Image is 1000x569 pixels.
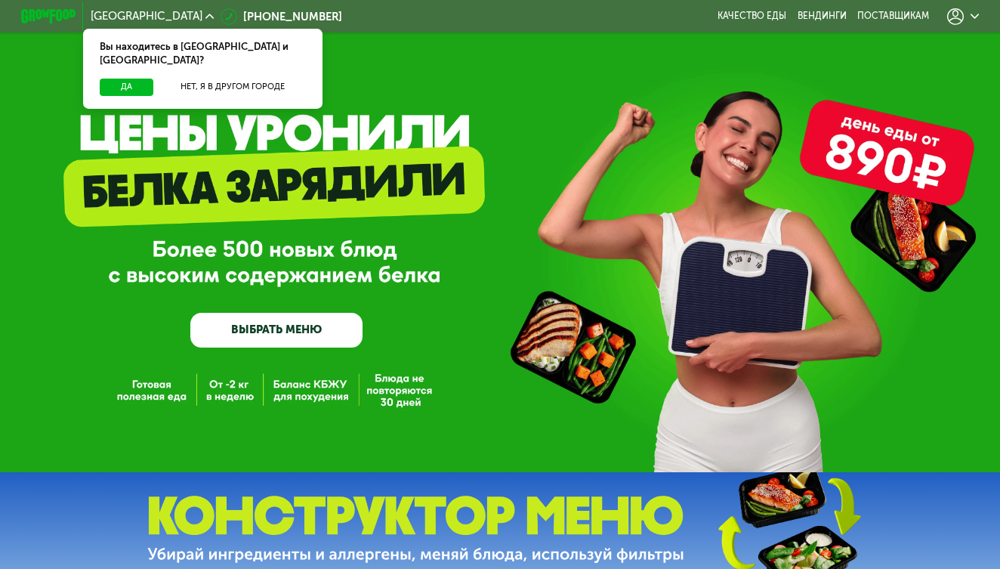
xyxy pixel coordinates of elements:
span: [GEOGRAPHIC_DATA] [91,11,202,22]
a: ВЫБРАТЬ МЕНЮ [190,313,363,348]
a: Качество еды [718,11,786,22]
div: Вы находитесь в [GEOGRAPHIC_DATA] и [GEOGRAPHIC_DATA]? [83,29,322,79]
button: Нет, я в другом городе [159,79,306,95]
a: [PHONE_NUMBER] [221,8,341,25]
button: Да [100,79,153,95]
a: Вендинги [798,11,847,22]
div: поставщикам [857,11,929,22]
